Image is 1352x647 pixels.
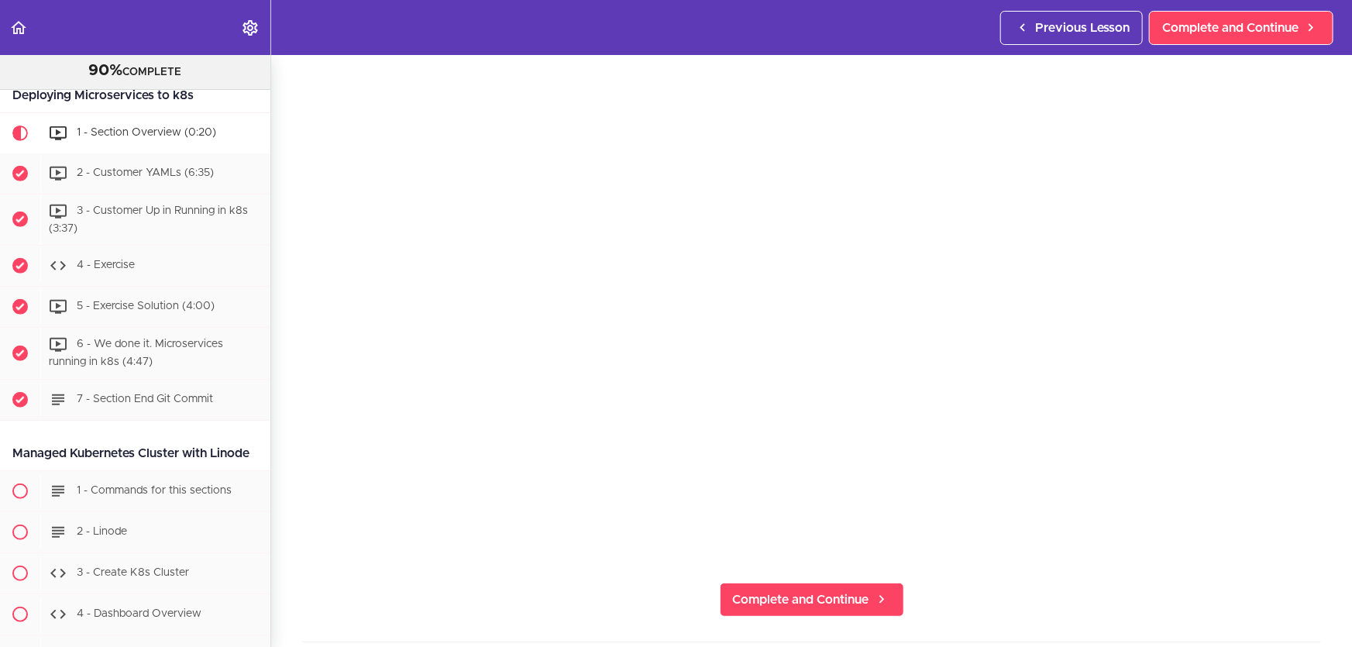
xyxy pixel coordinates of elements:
[49,205,248,234] span: 3 - Customer Up in Running in k8s (3:37)
[19,61,251,81] div: COMPLETE
[241,19,260,37] svg: Settings Menu
[77,260,135,271] span: 4 - Exercise
[720,583,904,617] a: Complete and Continue
[77,127,216,138] span: 1 - Section Overview (0:20)
[9,19,28,37] svg: Back to course curriculum
[77,608,201,619] span: 4 - Dashboard Overview
[77,526,127,537] span: 2 - Linode
[77,301,215,312] span: 5 - Exercise Solution (4:00)
[1149,11,1333,45] a: Complete and Continue
[77,485,232,496] span: 1 - Commands for this sections
[1000,11,1143,45] a: Previous Lesson
[1035,19,1130,37] span: Previous Lesson
[89,63,123,78] span: 90%
[77,567,189,578] span: 3 - Create K8s Cluster
[733,590,869,609] span: Complete and Continue
[77,394,213,404] span: 7 - Section End Git Commit
[77,167,214,178] span: 2 - Customer YAMLs (6:35)
[49,339,223,368] span: 6 - We done it. Microservices running in k8s (4:47)
[1162,19,1299,37] span: Complete and Continue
